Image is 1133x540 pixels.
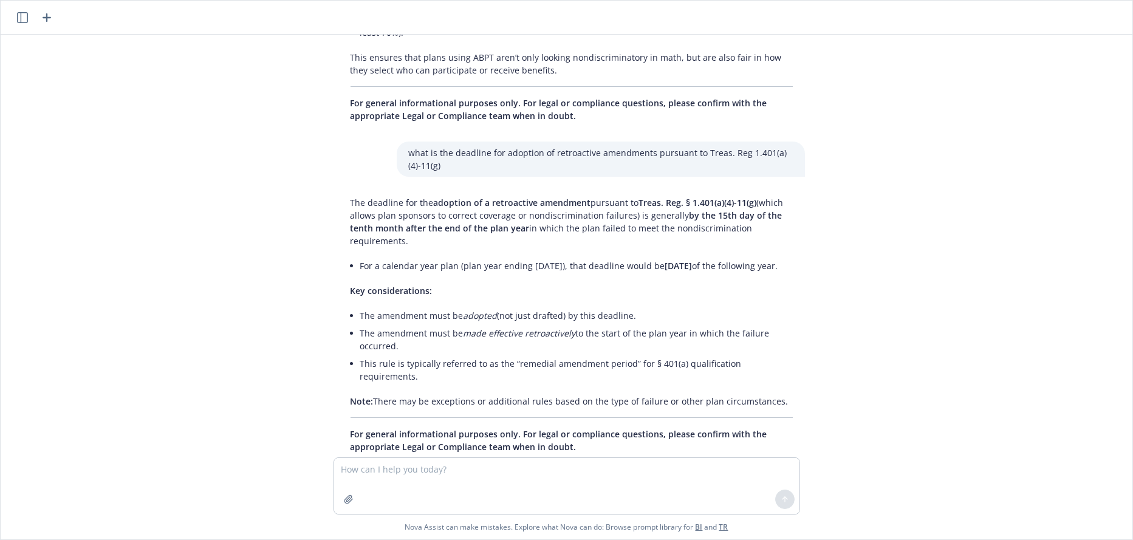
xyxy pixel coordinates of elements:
p: The deadline for the pursuant to (which allows plan sponsors to correct coverage or nondiscrimina... [351,196,793,247]
a: BI [696,522,703,532]
a: TR [719,522,728,532]
em: made effective retroactively [464,327,576,339]
span: Key considerations: [351,285,433,296]
span: [DATE] [665,260,693,272]
span: For general informational purposes only. For legal or compliance questions, please confirm with t... [351,97,767,121]
span: Treas. Reg. § 1.401(a)(4)-11(g) [639,197,757,208]
li: This rule is typically referred to as the “remedial amendment period” for § 401(a) qualification ... [360,355,793,385]
em: adopted [464,310,498,321]
span: adoption of a retroactive amendment [434,197,591,208]
li: The amendment must be (not just drafted) by this deadline. [360,307,793,324]
p: what is the deadline for adoption of retroactive amendments pursuant to Treas. Reg 1.401(a)(4)-11(g) [409,146,793,172]
span: For general informational purposes only. For legal or compliance questions, please confirm with t... [351,428,767,453]
span: Note: [351,395,374,407]
li: For a calendar year plan (plan year ending [DATE]), that deadline would be of the following year. [360,257,793,275]
p: There may be exceptions or additional rules based on the type of failure or other plan circumstan... [351,395,793,408]
span: Nova Assist can make mistakes. Explore what Nova can do: Browse prompt library for and [405,514,728,539]
li: The amendment must be to the start of the plan year in which the failure occurred. [360,324,793,355]
p: This ensures that plans using ABPT aren’t only looking nondiscriminatory in math, but are also fa... [351,51,793,77]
